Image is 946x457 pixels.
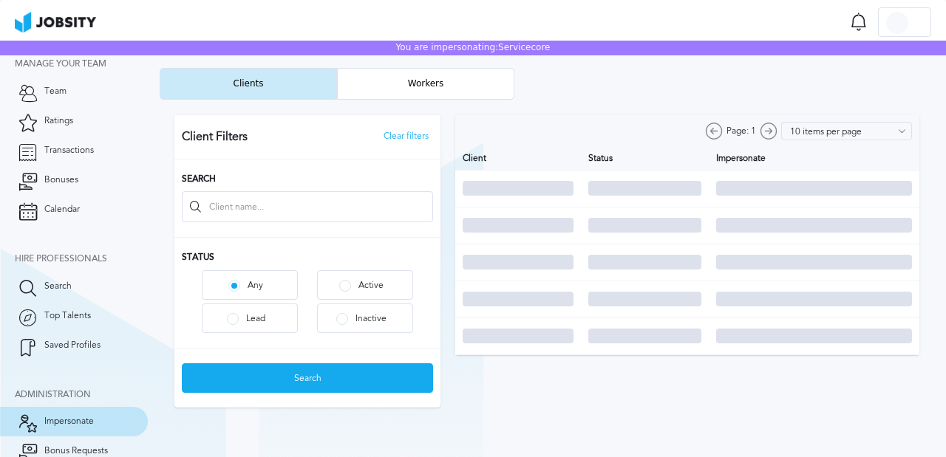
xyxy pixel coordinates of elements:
img: ab4bad089aa723f57921c736e9817d99.png [15,12,96,32]
div: Lead [239,314,273,324]
span: Top Talents [44,311,91,321]
div: Active [351,281,391,291]
span: Team [44,86,67,97]
span: Saved Profiles [44,340,101,351]
span: Bonuses [44,175,78,185]
button: Clear filters [379,131,433,142]
div: Search [183,364,432,394]
h3: Status [182,252,433,263]
input: Client name... [183,192,432,221]
div: Administration [15,390,148,400]
button: Any [202,270,298,300]
div: Hire Professionals [15,254,148,264]
th: Client [455,148,581,170]
h3: Search [182,174,433,185]
button: Lead [202,303,298,333]
button: Clients [160,68,337,100]
button: Search [182,363,433,393]
div: Manage your team [15,59,148,69]
h3: Client Filters [182,130,248,143]
span: Page: 1 [726,126,756,137]
th: Status [581,148,709,170]
span: Ratings [44,116,73,126]
span: Search [44,281,72,292]
span: Impersonate [44,416,94,427]
th: Impersonate [709,148,919,170]
div: Inactive [348,314,394,324]
button: Workers [337,68,514,100]
button: Inactive [317,303,413,333]
div: Any [240,281,270,291]
span: Bonus Requests [44,446,108,456]
button: Active [317,270,413,300]
span: Calendar [44,205,80,215]
span: Transactions [44,145,94,156]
